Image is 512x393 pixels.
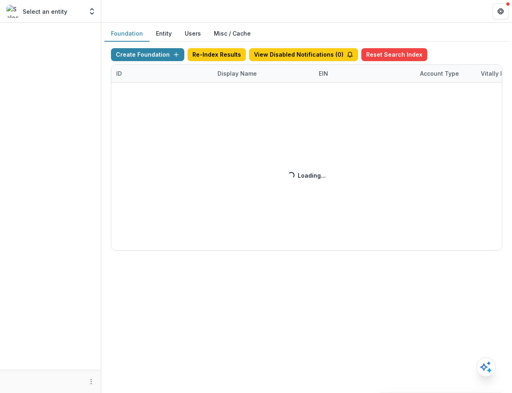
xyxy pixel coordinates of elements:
[207,26,257,42] button: Misc / Cache
[149,26,178,42] button: Entity
[105,26,149,42] button: Foundation
[86,377,96,387] button: More
[476,357,496,377] button: Open AI Assistant
[6,5,19,18] img: Select an entity
[23,7,67,16] p: Select an entity
[86,3,98,19] button: Open entity switcher
[493,3,509,19] button: Get Help
[178,26,207,42] button: Users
